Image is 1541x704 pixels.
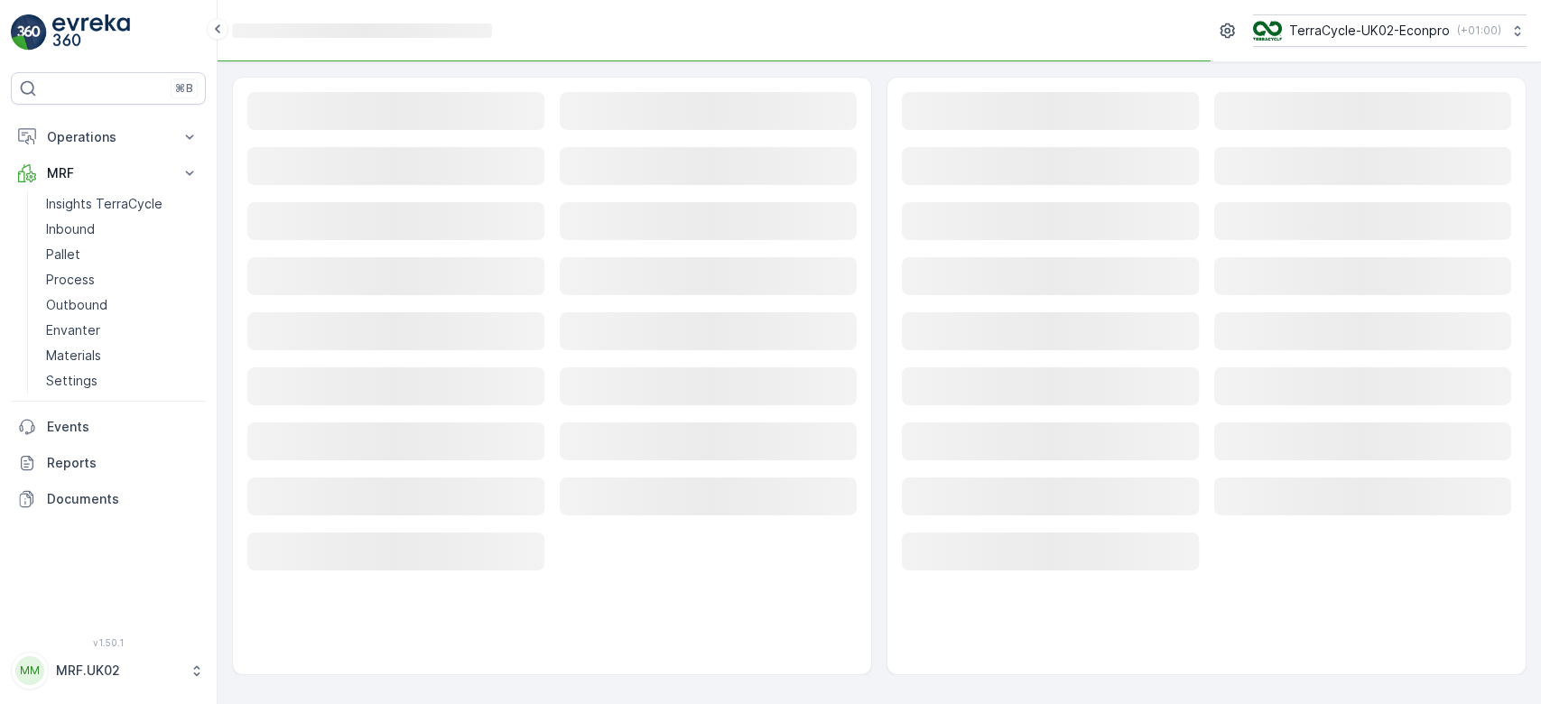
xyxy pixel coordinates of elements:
[1253,14,1527,47] button: TerraCycle-UK02-Econpro(+01:00)
[1289,22,1450,40] p: TerraCycle-UK02-Econpro
[11,445,206,481] a: Reports
[39,267,206,292] a: Process
[39,191,206,217] a: Insights TerraCycle
[39,368,206,394] a: Settings
[46,271,95,289] p: Process
[47,164,170,182] p: MRF
[56,662,181,680] p: MRF.UK02
[175,81,193,96] p: ⌘B
[46,195,162,213] p: Insights TerraCycle
[46,347,101,365] p: Materials
[47,128,170,146] p: Operations
[11,119,206,155] button: Operations
[46,245,80,264] p: Pallet
[46,296,107,314] p: Outbound
[46,372,97,390] p: Settings
[15,656,44,685] div: MM
[11,481,206,517] a: Documents
[11,155,206,191] button: MRF
[46,321,100,339] p: Envanter
[46,220,95,238] p: Inbound
[1457,23,1501,38] p: ( +01:00 )
[52,14,130,51] img: logo_light-DOdMpM7g.png
[39,343,206,368] a: Materials
[47,490,199,508] p: Documents
[39,242,206,267] a: Pallet
[11,409,206,445] a: Events
[39,217,206,242] a: Inbound
[47,418,199,436] p: Events
[1253,21,1282,41] img: terracycle_logo_wKaHoWT.png
[47,454,199,472] p: Reports
[11,637,206,648] span: v 1.50.1
[11,14,47,51] img: logo
[11,652,206,690] button: MMMRF.UK02
[39,318,206,343] a: Envanter
[39,292,206,318] a: Outbound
